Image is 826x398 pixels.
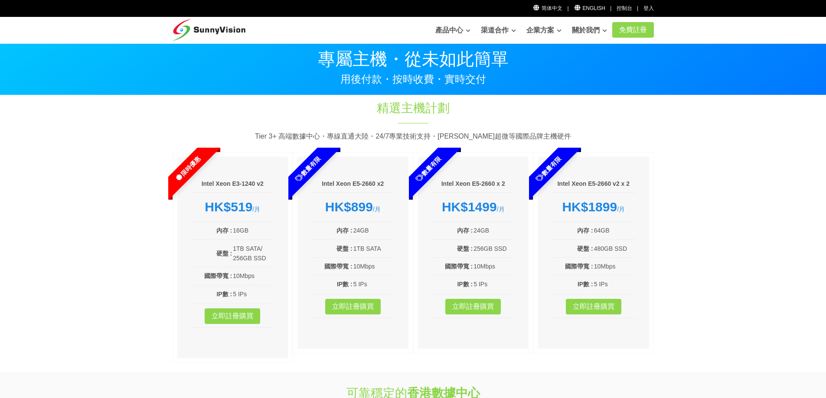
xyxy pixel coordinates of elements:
b: 內存 : [336,227,353,234]
h6: Intel Xeon E3-1240 v2 [190,180,275,188]
a: 立即註冊購買 [325,299,381,314]
td: 16GB [232,225,275,236]
td: 5 IPs [353,279,395,289]
b: 國際帶寬 : [204,272,232,279]
td: 5 IPs [473,279,516,289]
a: 免費註冊 [612,22,654,38]
a: 控制台 [617,5,632,11]
b: 內存 : [216,227,232,234]
a: 產品中心 [435,22,470,39]
h1: 精選主機計劃 [269,100,558,116]
p: 專屬主機・從未如此簡單 [173,50,654,68]
td: 64GB [594,225,636,236]
td: 10Mbps [353,261,395,272]
td: 24GB [353,225,395,236]
td: 10Mbps [473,261,516,272]
a: English [574,5,605,11]
li: | [610,4,611,13]
a: 渠道合作 [481,22,516,39]
span: 數量有限 [271,133,344,205]
a: 立即註冊購買 [566,299,621,314]
a: 登入 [643,5,654,11]
b: 國際帶寬 : [565,263,593,270]
b: IP數 : [457,281,473,288]
div: /月 [190,199,275,215]
div: /月 [431,199,516,215]
b: 國際帶寬 : [445,263,473,270]
b: 國際帶寬 : [324,263,353,270]
b: 硬盤 : [216,250,232,257]
h6: Intel Xeon E5-2660 x2 [310,180,395,188]
a: 立即註冊購買 [205,308,260,324]
div: /月 [551,199,636,215]
strong: HK$1899 [562,200,617,214]
b: IP數 : [216,291,232,298]
a: 企業方案 [526,22,562,39]
span: 數量有限 [512,133,585,205]
td: 480GB SSD [594,243,636,254]
h6: Intel Xeon E5-2660 x 2 [431,180,516,188]
td: 24GB [473,225,516,236]
b: 硬盤 : [336,245,353,252]
a: 立即註冊購買 [445,299,501,314]
td: 256GB SSD [473,243,516,254]
td: 5 IPs [232,289,275,299]
strong: HK$899 [325,200,373,214]
h6: Intel Xeon E5-2660 v2 x 2 [551,180,636,188]
strong: HK$1499 [442,200,497,214]
b: 內存 : [577,227,593,234]
strong: HK$519 [205,200,252,214]
td: 5 IPs [594,279,636,289]
b: IP數 : [337,281,353,288]
span: 限時優惠 [151,133,224,205]
p: 用後付款・按時收費・實時交付 [173,74,654,84]
td: 1TB SATA/ 256GB SSD [232,243,275,264]
td: 1TB SATA [353,243,395,254]
li: | [637,4,638,13]
td: 10Mbps [232,271,275,281]
a: 简体中文 [533,5,563,11]
td: 10Mbps [594,261,636,272]
div: /月 [310,199,395,215]
span: 數量有限 [392,133,464,205]
p: Tier 3+ 高端數據中心・專線直通大陸・24/7專業技術支持・[PERSON_NAME]超微等國際品牌主機硬件 [173,131,654,142]
b: 硬盤 : [577,245,593,252]
a: 關於我們 [572,22,607,39]
b: 硬盤 : [457,245,473,252]
b: IP數 : [578,281,593,288]
li: | [567,4,568,13]
b: 內存 : [457,227,473,234]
